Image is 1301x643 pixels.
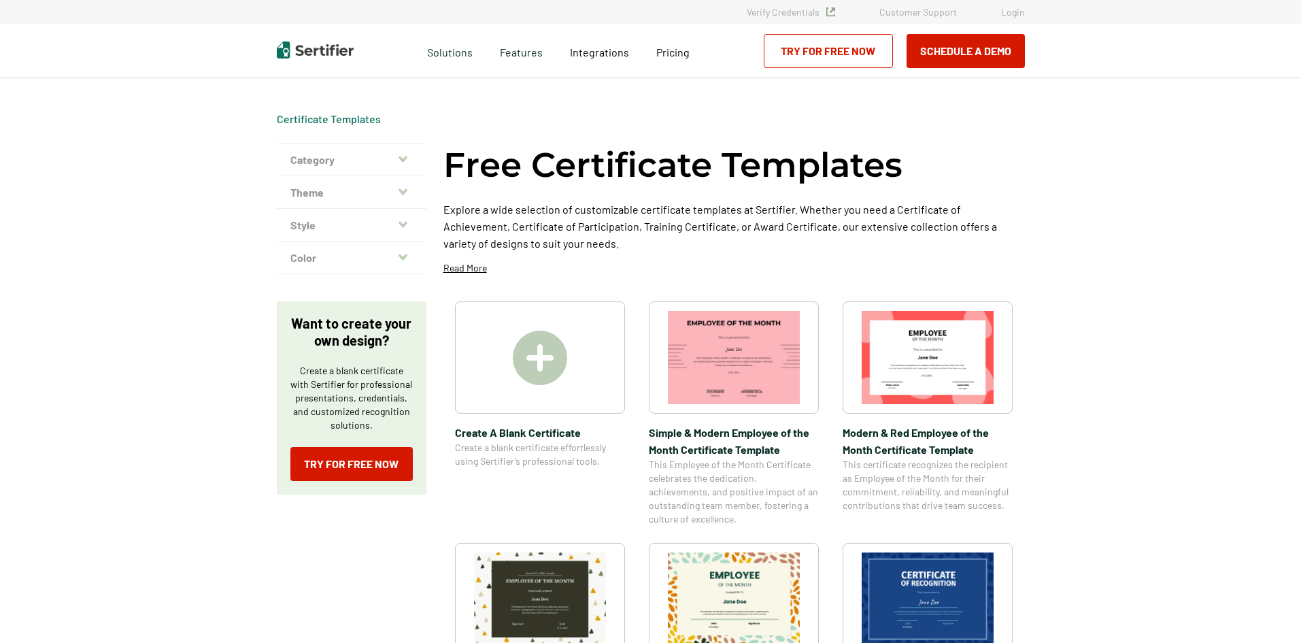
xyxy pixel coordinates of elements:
[570,42,629,59] a: Integrations
[826,7,835,16] img: Verified
[500,42,543,59] span: Features
[443,143,902,187] h1: Free Certificate Templates
[455,441,625,468] span: Create a blank certificate effortlessly using Sertifier’s professional tools.
[277,112,381,126] span: Certificate Templates
[747,6,835,18] a: Verify Credentials
[443,201,1025,252] p: Explore a wide selection of customizable certificate templates at Sertifier. Whether you need a C...
[277,209,426,242] button: Style
[290,364,413,432] p: Create a blank certificate with Sertifier for professional presentations, credentials, and custom...
[862,311,994,404] img: Modern & Red Employee of the Month Certificate Template
[277,112,381,126] div: Breadcrumb
[443,261,487,275] p: Read More
[277,112,381,125] a: Certificate Templates
[843,458,1013,512] span: This certificate recognizes the recipient as Employee of the Month for their commitment, reliabil...
[513,331,567,385] img: Create A Blank Certificate
[649,424,819,458] span: Simple & Modern Employee of the Month Certificate Template
[649,458,819,526] span: This Employee of the Month Certificate celebrates the dedication, achievements, and positive impa...
[277,42,354,59] img: Sertifier | Digital Credentialing Platform
[277,176,426,209] button: Theme
[277,144,426,176] button: Category
[668,311,800,404] img: Simple & Modern Employee of the Month Certificate Template
[764,34,893,68] a: Try for Free Now
[570,46,629,59] span: Integrations
[656,46,690,59] span: Pricing
[843,301,1013,526] a: Modern & Red Employee of the Month Certificate TemplateModern & Red Employee of the Month Certifi...
[455,424,625,441] span: Create A Blank Certificate
[290,447,413,481] a: Try for Free Now
[427,42,473,59] span: Solutions
[290,315,413,349] p: Want to create your own design?
[1001,6,1025,18] a: Login
[649,301,819,526] a: Simple & Modern Employee of the Month Certificate TemplateSimple & Modern Employee of the Month C...
[879,6,957,18] a: Customer Support
[656,42,690,59] a: Pricing
[843,424,1013,458] span: Modern & Red Employee of the Month Certificate Template
[277,242,426,274] button: Color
